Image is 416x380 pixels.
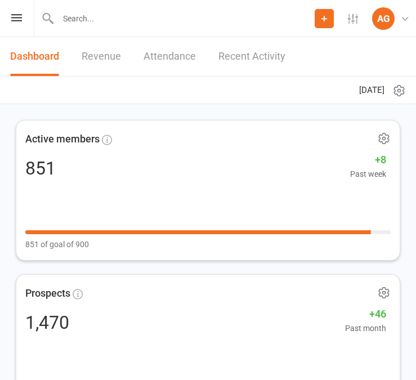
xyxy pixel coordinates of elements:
span: Active members [25,131,100,147]
a: Recent Activity [218,37,285,76]
span: +46 [345,306,386,323]
span: Past week [350,168,386,180]
span: [DATE] [359,83,384,97]
span: +8 [350,152,386,168]
div: 851 [25,159,56,177]
a: Revenue [82,37,121,76]
a: Dashboard [10,37,59,76]
span: 851 of goal of 900 [25,238,89,251]
div: 1,470 [25,314,69,332]
input: Search... [55,11,315,26]
div: AG [372,7,395,30]
span: Past month [345,322,386,334]
a: Attendance [144,37,196,76]
span: Prospects [25,285,70,302]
